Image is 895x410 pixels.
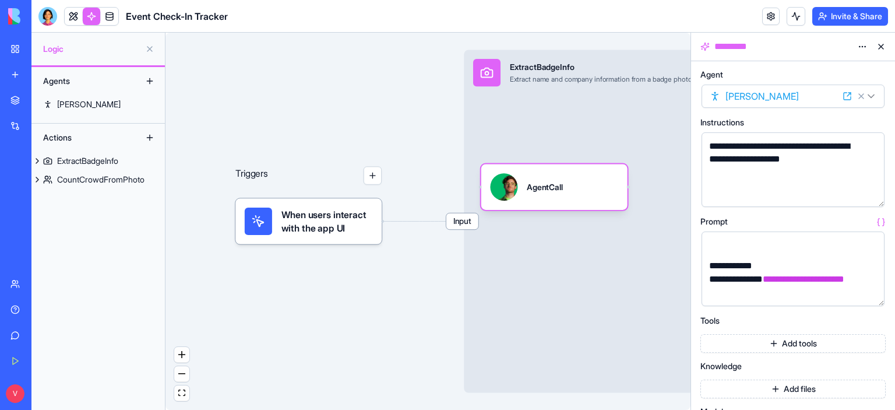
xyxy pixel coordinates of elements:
[235,130,382,244] div: Triggers
[174,366,189,382] button: zoom out
[527,181,563,193] div: AgentCall
[700,118,744,127] span: Instructions
[57,174,145,185] div: CountCrowdFromPhoto
[174,347,189,363] button: zoom in
[281,208,373,235] span: When users interact with the app UI
[481,164,628,209] div: AgentCall
[31,152,165,170] a: ExtractBadgeInfo
[700,317,720,325] span: Tools
[8,8,80,24] img: logo
[510,75,739,85] div: Extract name and company information from a badge photo using AI vision
[700,334,886,353] button: Add tools
[812,7,888,26] button: Invite & Share
[43,43,140,55] span: Logic
[31,170,165,189] a: CountCrowdFromPhoto
[37,72,131,90] div: Agents
[126,9,228,23] span: Event Check-In Tracker
[57,155,118,167] div: ExtractBadgeInfo
[6,384,24,403] span: V
[700,218,728,226] span: Prompt
[700,380,886,398] button: Add files
[57,99,121,110] div: [PERSON_NAME]
[37,128,131,147] div: Actions
[446,213,478,229] span: Input
[464,50,812,393] div: InputExtractBadgeInfoExtract name and company information from a badge photo using AI vision
[174,386,189,401] button: fit view
[31,95,165,114] a: [PERSON_NAME]
[235,166,268,184] p: Triggers
[235,198,382,244] div: When users interact with the app UI
[700,71,723,79] span: Agent
[510,61,739,73] div: ExtractBadgeInfo
[700,362,742,370] span: Knowledge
